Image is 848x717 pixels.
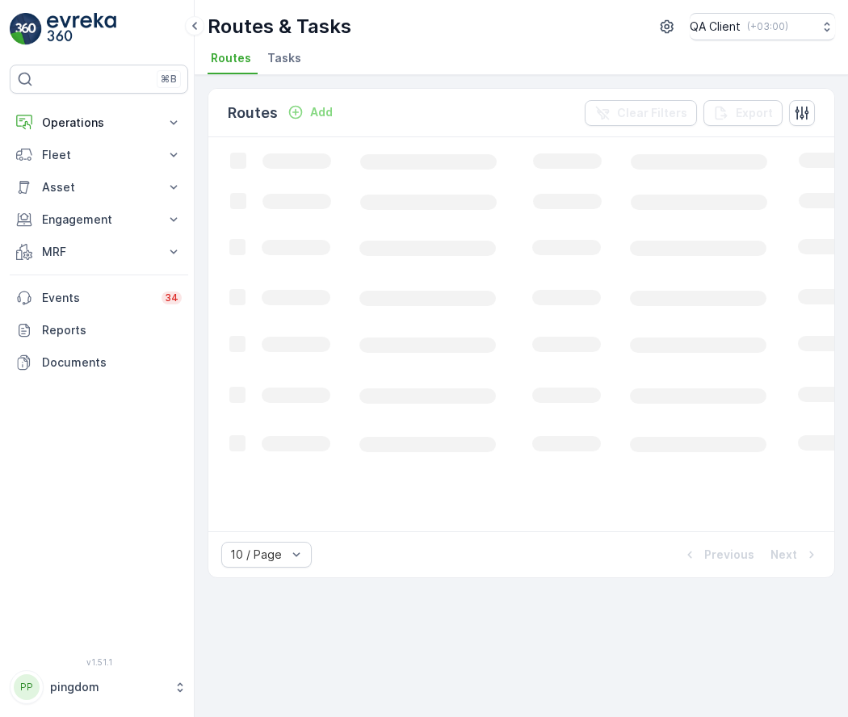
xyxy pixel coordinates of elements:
button: Asset [10,171,188,203]
button: Clear Filters [585,100,697,126]
p: Previous [704,547,754,563]
p: Next [770,547,797,563]
button: Operations [10,107,188,139]
p: Add [310,104,333,120]
p: Routes [228,102,278,124]
button: Engagement [10,203,188,236]
button: MRF [10,236,188,268]
span: Routes [211,50,251,66]
button: Fleet [10,139,188,171]
p: ( +03:00 ) [747,20,788,33]
a: Events34 [10,282,188,314]
p: Clear Filters [617,105,687,121]
p: QA Client [690,19,741,35]
p: Asset [42,179,156,195]
p: Engagement [42,212,156,228]
p: Operations [42,115,156,131]
img: logo [10,13,42,45]
button: Next [769,545,821,564]
p: MRF [42,244,156,260]
p: Routes & Tasks [208,14,351,40]
button: Add [281,103,339,122]
button: PPpingdom [10,670,188,704]
p: pingdom [50,679,166,695]
button: Export [703,100,783,126]
span: Tasks [267,50,301,66]
a: Documents [10,346,188,379]
div: PP [14,674,40,700]
button: QA Client(+03:00) [690,13,835,40]
p: Events [42,290,152,306]
p: ⌘B [161,73,177,86]
span: v 1.51.1 [10,657,188,667]
p: Reports [42,322,182,338]
a: Reports [10,314,188,346]
button: Previous [680,545,756,564]
p: Documents [42,354,182,371]
p: 34 [165,291,178,304]
p: Export [736,105,773,121]
p: Fleet [42,147,156,163]
img: logo_light-DOdMpM7g.png [47,13,116,45]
